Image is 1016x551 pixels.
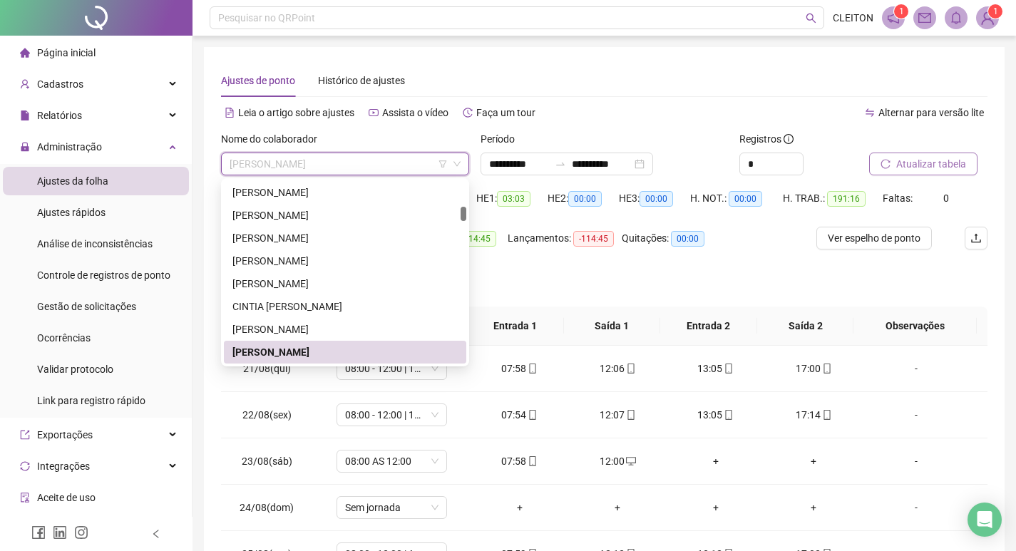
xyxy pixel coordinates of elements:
[678,361,754,376] div: 13:05
[622,230,722,247] div: Quitações:
[37,269,170,281] span: Controle de registros de ponto
[37,47,96,58] span: Página inicial
[722,410,734,420] span: mobile
[776,453,852,469] div: +
[53,525,67,540] span: linkedin
[993,6,998,16] span: 1
[729,191,762,207] span: 00:00
[784,134,794,144] span: info-circle
[625,410,636,420] span: mobile
[660,307,757,346] th: Entrada 2
[526,364,538,374] span: mobile
[874,500,958,515] div: -
[31,525,46,540] span: facebook
[821,410,832,420] span: mobile
[345,358,438,379] span: 08:00 - 12:00 | 13:00 - 17:00
[918,11,931,24] span: mail
[37,364,113,375] span: Validar protocolo
[221,75,295,86] span: Ajustes de ponto
[970,232,982,244] span: upload
[345,450,438,472] span: 08:00 AS 12:00
[943,192,949,204] span: 0
[369,108,379,118] span: youtube
[482,361,558,376] div: 07:58
[453,160,461,168] span: down
[463,108,473,118] span: history
[526,456,538,466] span: mobile
[828,230,920,246] span: Ver espelho de ponto
[548,190,619,207] div: HE 2:
[242,409,292,421] span: 22/08(sex)
[580,500,655,515] div: +
[894,4,908,19] sup: 1
[232,321,458,337] div: [PERSON_NAME]
[619,190,690,207] div: HE 3:
[482,453,558,469] div: 07:58
[816,227,932,249] button: Ver espelho de ponto
[458,231,496,247] span: 114:45
[224,249,466,272] div: CAROLINE SOBREIRA ROMANO
[476,107,535,118] span: Faça um tour
[224,181,466,204] div: CARLOS ROBERTO PICCELI JUNIOR
[345,404,438,426] span: 08:00 - 12:00 | 13:00 - 17:00
[238,107,354,118] span: Leia o artigo sobre ajustes
[950,11,963,24] span: bell
[232,185,458,200] div: [PERSON_NAME]
[232,207,458,223] div: [PERSON_NAME]
[573,231,614,247] span: -114:45
[37,332,91,344] span: Ocorrências
[690,190,783,207] div: H. NOT.:
[783,190,883,207] div: H. TRAB.:
[988,4,1002,19] sup: Atualize o seu contato no menu Meus Dados
[739,131,794,147] span: Registros
[508,230,622,247] div: Lançamentos:
[640,191,673,207] span: 00:00
[37,110,82,121] span: Relatórios
[242,455,292,467] span: 23/08(sáb)
[225,108,235,118] span: file-text
[232,253,458,269] div: [PERSON_NAME]
[467,307,564,346] th: Entrada 1
[37,395,145,406] span: Link para registro rápido
[671,231,704,247] span: 00:00
[580,453,655,469] div: 12:00
[74,525,88,540] span: instagram
[476,190,548,207] div: HE 1:
[678,453,754,469] div: +
[232,276,458,292] div: [PERSON_NAME]
[853,307,976,346] th: Observações
[977,7,998,29] img: 93516
[883,192,915,204] span: Faltas:
[345,497,438,518] span: Sem jornada
[224,272,466,295] div: CATIA MILENE GONZAGA PEREIRA
[865,108,875,118] span: swap
[482,500,558,515] div: +
[243,363,291,374] span: 21/08(qui)
[625,456,636,466] span: desktop
[37,207,106,218] span: Ajustes rápidos
[776,500,852,515] div: +
[37,492,96,503] span: Aceite de uso
[37,238,153,249] span: Análise de inconsistências
[20,79,30,89] span: user-add
[20,430,30,440] span: export
[232,230,458,246] div: [PERSON_NAME]
[555,158,566,170] span: to
[37,460,90,472] span: Integrações
[968,503,1002,537] div: Open Intercom Messenger
[827,191,866,207] span: 191:16
[20,142,30,152] span: lock
[776,361,852,376] div: 17:00
[240,502,294,513] span: 24/08(dom)
[874,453,958,469] div: -
[806,13,816,24] span: search
[20,110,30,120] span: file
[896,156,966,172] span: Atualizar tabela
[899,6,904,16] span: 1
[881,159,891,169] span: reload
[224,341,466,364] div: CLEITON MUNIZ DE SOUZA
[821,364,832,374] span: mobile
[580,361,655,376] div: 12:06
[230,153,461,175] span: CLEITON MUNIZ DE SOUZA
[625,364,636,374] span: mobile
